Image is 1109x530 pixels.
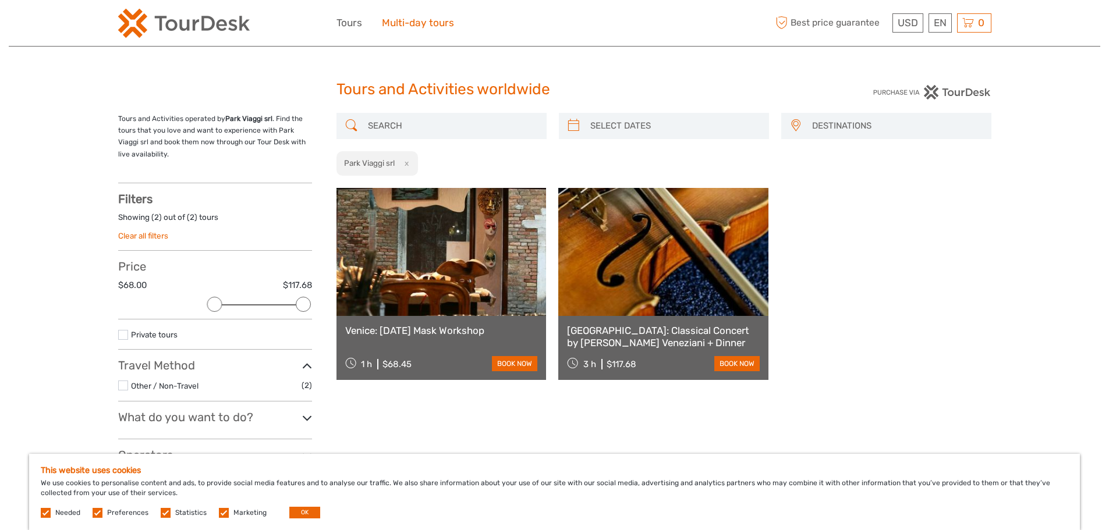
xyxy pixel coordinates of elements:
[283,279,312,291] label: $117.68
[976,17,986,29] span: 0
[118,259,312,273] h3: Price
[107,508,148,518] label: Preferences
[131,330,178,339] a: Private tours
[118,358,312,372] h3: Travel Method
[29,454,1080,530] div: We use cookies to personalise content and ads, to provide social media features and to analyse ou...
[118,9,250,38] img: 2254-3441b4b5-4e5f-4d00-b396-31f1d84a6ebf_logo_small.png
[607,359,636,369] div: $117.68
[118,192,153,206] strong: Filters
[16,20,132,30] p: We're away right now. Please check back later!
[118,410,312,424] h3: What do you want to do?
[344,158,395,168] h2: Park Viaggi srl
[118,212,312,230] div: Showing ( ) out of ( ) tours
[118,113,312,161] p: Tours and Activities operated by . Find the tours that you love and want to experience with Park ...
[898,17,918,29] span: USD
[336,80,773,99] h1: Tours and Activities worldwide
[41,465,1068,475] h5: This website uses cookies
[190,212,194,223] label: 2
[567,325,760,348] a: [GEOGRAPHIC_DATA]: Classical Concert by [PERSON_NAME] Veneziani + Dinner
[396,157,412,169] button: x
[714,356,760,371] a: book now
[807,116,986,136] button: DESTINATIONS
[118,279,147,291] label: $68.00
[233,508,267,518] label: Marketing
[492,356,537,371] a: book now
[154,212,159,223] label: 2
[363,116,541,136] input: SEARCH
[345,325,538,336] a: Venice: [DATE] Mask Workshop
[873,85,991,99] img: PurchaseViaTourDesk.png
[131,381,199,390] a: Other / Non-Travel
[134,18,148,32] button: Open LiveChat chat widget
[118,448,312,462] h3: Operators
[336,15,362,31] a: Tours
[55,508,80,518] label: Needed
[302,379,312,392] span: (2)
[773,13,890,33] span: Best price guarantee
[929,13,952,33] div: EN
[118,231,168,240] a: Clear all filters
[583,359,596,369] span: 3 h
[586,116,763,136] input: SELECT DATES
[289,507,320,518] button: OK
[361,359,372,369] span: 1 h
[382,359,412,369] div: $68.45
[175,508,207,518] label: Statistics
[382,15,454,31] a: Multi-day tours
[225,115,272,123] strong: Park Viaggi srl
